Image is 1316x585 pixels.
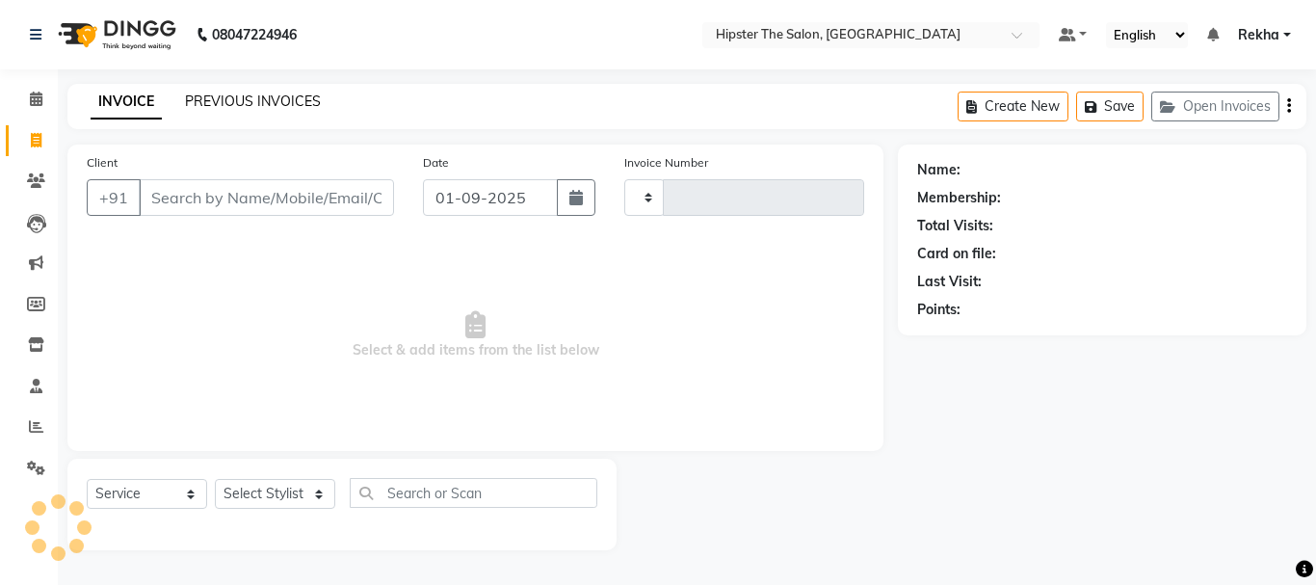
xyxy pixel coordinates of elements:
[917,160,961,180] div: Name:
[624,154,708,172] label: Invoice Number
[917,300,961,320] div: Points:
[958,92,1068,121] button: Create New
[91,85,162,120] a: INVOICE
[917,244,996,264] div: Card on file:
[917,188,1001,208] div: Membership:
[87,154,118,172] label: Client
[139,179,394,216] input: Search by Name/Mobile/Email/Code
[87,239,864,432] span: Select & add items from the list below
[1238,25,1279,45] span: Rekha
[423,154,449,172] label: Date
[917,272,982,292] div: Last Visit:
[49,8,181,62] img: logo
[87,179,141,216] button: +91
[185,93,321,110] a: PREVIOUS INVOICES
[350,478,597,508] input: Search or Scan
[917,216,993,236] div: Total Visits:
[212,8,297,62] b: 08047224946
[1076,92,1144,121] button: Save
[1151,92,1279,121] button: Open Invoices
